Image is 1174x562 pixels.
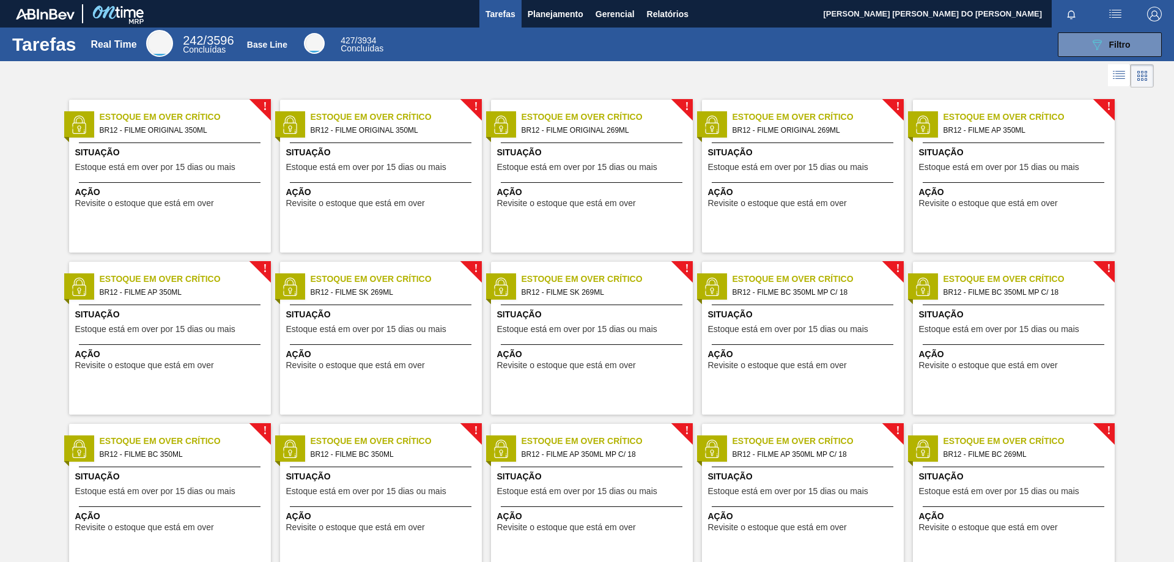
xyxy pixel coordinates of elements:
[943,286,1105,299] span: BR12 - FILME BC 350ML MP C/ 18
[75,199,214,208] span: Revisite o estoque que está em over
[286,348,479,361] span: Ação
[75,510,268,523] span: Ação
[497,523,636,532] span: Revisite o estoque que está em over
[100,286,261,299] span: BR12 - FILME AP 350ML
[943,111,1115,124] span: Estoque em Over Crítico
[311,273,482,286] span: Estoque em Over Crítico
[497,510,690,523] span: Ação
[708,523,847,532] span: Revisite o estoque que está em over
[685,102,689,111] span: !
[286,308,479,321] span: Situação
[100,124,261,137] span: BR12 - FILME ORIGINAL 350ML
[263,426,267,435] span: !
[286,325,446,334] span: Estoque está em over por 15 dias ou mais
[733,286,894,299] span: BR12 - FILME BC 350ML MP C/ 18
[733,273,904,286] span: Estoque em Over Crítico
[474,264,478,273] span: !
[1058,32,1162,57] button: Filtro
[522,273,693,286] span: Estoque em Over Crítico
[100,111,271,124] span: Estoque em Over Crítico
[708,163,868,172] span: Estoque está em over por 15 dias ou mais
[281,440,299,458] img: status
[16,9,75,20] img: TNhmsLtSVTkK8tSr43FrP2fwEKptu5GPRR3wAAAABJRU5ErkJggg==
[311,124,472,137] span: BR12 - FILME ORIGINAL 350ML
[522,286,683,299] span: BR12 - FILME SK 269ML
[708,325,868,334] span: Estoque está em over por 15 dias ou mais
[263,264,267,273] span: !
[733,111,904,124] span: Estoque em Over Crítico
[474,102,478,111] span: !
[492,278,510,296] img: status
[341,35,376,45] span: / 3934
[919,487,1079,496] span: Estoque está em over por 15 dias ou mais
[919,348,1112,361] span: Ação
[70,116,88,134] img: status
[492,440,510,458] img: status
[12,37,76,51] h1: Tarefas
[75,186,268,199] span: Ação
[522,435,693,448] span: Estoque em Over Crítico
[286,186,479,199] span: Ação
[1109,40,1131,50] span: Filtro
[75,308,268,321] span: Situação
[286,199,425,208] span: Revisite o estoque que está em over
[647,7,689,21] span: Relatórios
[497,325,657,334] span: Estoque está em over por 15 dias ou mais
[286,487,446,496] span: Estoque está em over por 15 dias ou mais
[474,426,478,435] span: !
[497,146,690,159] span: Situação
[919,361,1058,370] span: Revisite o estoque que está em over
[733,448,894,461] span: BR12 - FILME AP 350ML MP C/ 18
[286,523,425,532] span: Revisite o estoque que está em over
[75,348,268,361] span: Ação
[943,273,1115,286] span: Estoque em Over Crítico
[304,33,325,54] div: Base Line
[1131,64,1154,87] div: Visão em Cards
[311,448,472,461] span: BR12 - FILME BC 350ML
[919,199,1058,208] span: Revisite o estoque que está em over
[311,286,472,299] span: BR12 - FILME SK 269ML
[485,7,515,21] span: Tarefas
[919,325,1079,334] span: Estoque está em over por 15 dias ou mais
[497,308,690,321] span: Situação
[90,39,136,50] div: Real Time
[708,348,901,361] span: Ação
[1108,7,1123,21] img: userActions
[708,146,901,159] span: Situação
[914,440,932,458] img: status
[943,124,1105,137] span: BR12 - FILME AP 350ML
[497,186,690,199] span: Ação
[733,435,904,448] span: Estoque em Over Crítico
[896,264,899,273] span: !
[1107,264,1110,273] span: !
[708,510,901,523] span: Ação
[497,487,657,496] span: Estoque está em over por 15 dias ou mais
[919,186,1112,199] span: Ação
[497,199,636,208] span: Revisite o estoque que está em over
[919,510,1112,523] span: Ação
[522,124,683,137] span: BR12 - FILME ORIGINAL 269ML
[943,435,1115,448] span: Estoque em Over Crítico
[497,163,657,172] span: Estoque está em over por 15 dias ou mais
[1147,7,1162,21] img: Logout
[896,102,899,111] span: !
[75,361,214,370] span: Revisite o estoque que está em over
[1107,426,1110,435] span: !
[708,199,847,208] span: Revisite o estoque que está em over
[281,278,299,296] img: status
[497,361,636,370] span: Revisite o estoque que está em over
[708,487,868,496] span: Estoque está em over por 15 dias ou mais
[943,448,1105,461] span: BR12 - FILME BC 269ML
[596,7,635,21] span: Gerencial
[341,37,383,53] div: Base Line
[685,426,689,435] span: !
[914,278,932,296] img: status
[733,124,894,137] span: BR12 - FILME ORIGINAL 269ML
[70,278,88,296] img: status
[896,426,899,435] span: !
[919,470,1112,483] span: Situação
[703,440,721,458] img: status
[75,523,214,532] span: Revisite o estoque que está em over
[286,361,425,370] span: Revisite o estoque que está em over
[100,273,271,286] span: Estoque em Over Crítico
